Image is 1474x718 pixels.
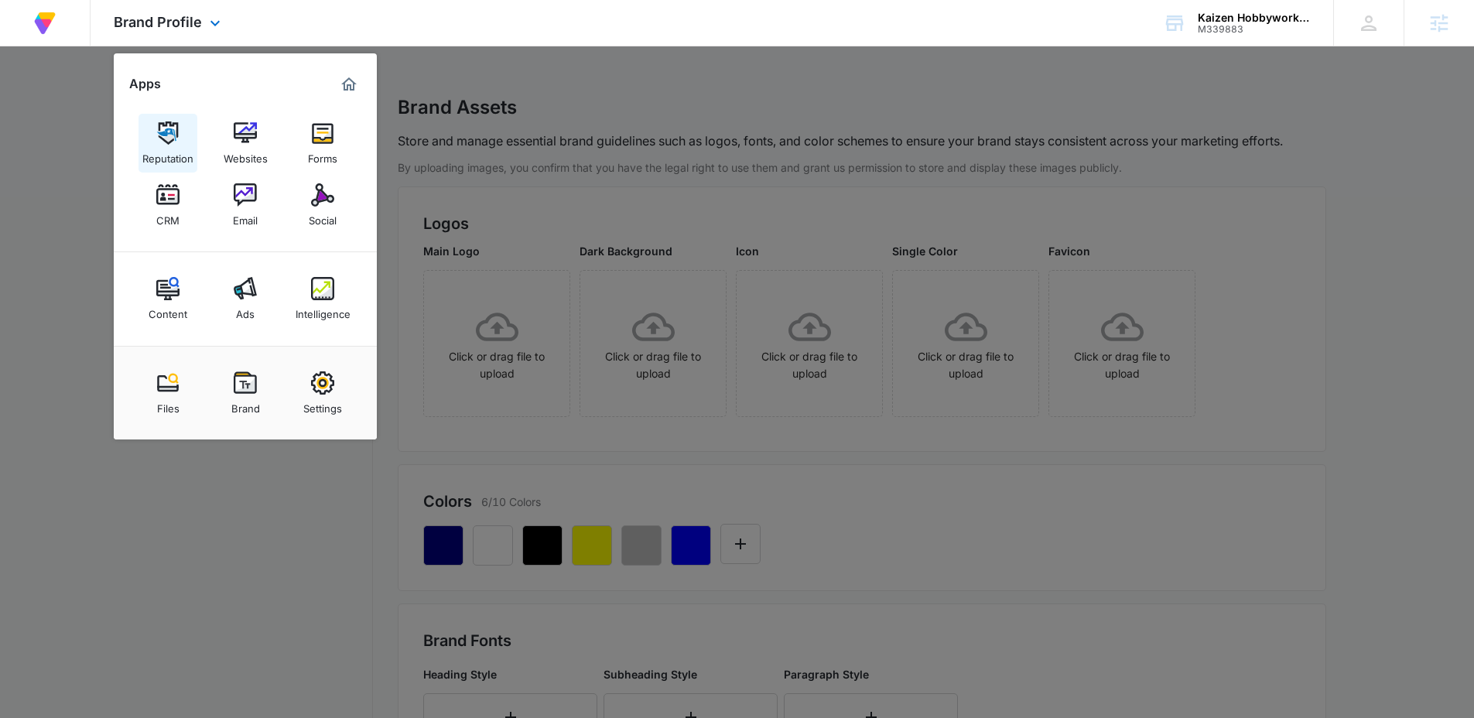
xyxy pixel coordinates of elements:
div: Files [157,395,180,415]
div: Reputation [142,145,193,165]
a: Brand [216,364,275,422]
a: Settings [293,364,352,422]
a: Ads [216,269,275,328]
div: Brand [231,395,260,415]
div: Forms [308,145,337,165]
a: Content [139,269,197,328]
a: Social [293,176,352,234]
div: account id [1198,24,1311,35]
a: Files [139,364,197,422]
div: Email [233,207,258,227]
div: Settings [303,395,342,415]
h2: Apps [129,77,161,91]
span: Brand Profile [114,14,202,30]
div: CRM [156,207,180,227]
img: Volusion [31,9,59,37]
a: Email [216,176,275,234]
a: Websites [216,114,275,173]
a: Marketing 360® Dashboard [337,72,361,97]
a: Forms [293,114,352,173]
div: Content [149,300,187,320]
div: Websites [224,145,268,165]
a: Reputation [139,114,197,173]
div: Social [309,207,337,227]
div: account name [1198,12,1311,24]
a: CRM [139,176,197,234]
div: Ads [236,300,255,320]
a: Intelligence [293,269,352,328]
div: Intelligence [296,300,351,320]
